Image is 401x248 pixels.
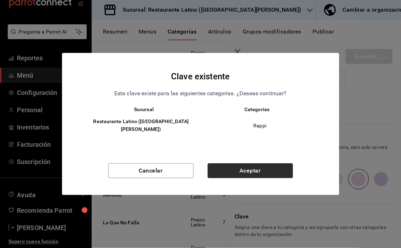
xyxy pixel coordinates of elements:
[114,89,287,98] p: Esta clave existe para las siguientes categorías. ¿Deseas continuar?
[87,118,195,133] h6: Restaurante Latino ([GEOGRAPHIC_DATA][PERSON_NAME])
[207,122,314,129] span: Rappi
[208,163,293,178] button: Aceptar
[108,163,194,178] button: Cancelar
[76,107,201,112] th: Sucursal
[171,70,230,83] h4: Clave existente
[201,107,325,112] th: Categorías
